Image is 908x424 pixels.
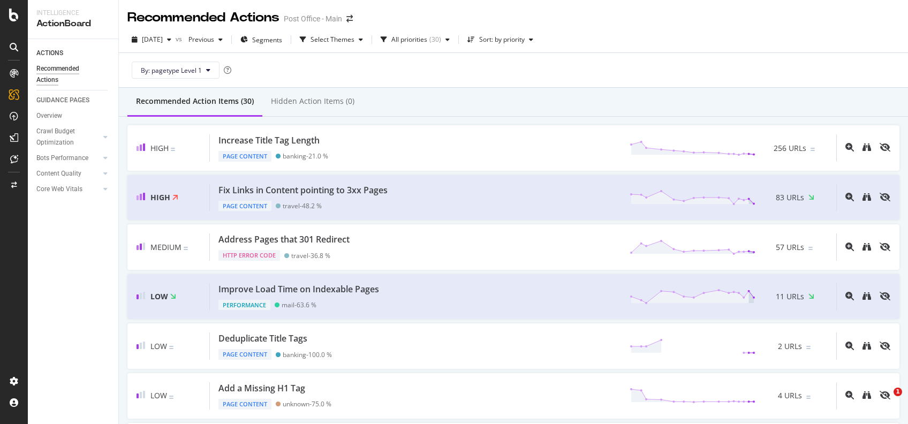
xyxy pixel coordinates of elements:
[862,292,871,301] a: binoculars
[845,243,854,251] div: magnifying-glass-plus
[171,148,175,151] img: Equal
[36,168,100,179] a: Content Quality
[36,63,111,86] a: Recommended Actions
[36,126,93,148] div: Crawl Budget Optimization
[880,143,890,152] div: eye-slash
[862,391,871,400] a: binoculars
[176,34,184,43] span: vs
[862,193,871,201] div: binoculars
[218,349,271,360] div: Page Content
[150,143,169,153] span: High
[346,15,353,22] div: arrow-right-arrow-left
[36,63,101,86] div: Recommended Actions
[862,243,871,251] div: binoculars
[776,242,804,253] span: 57 URLs
[218,233,350,246] div: Address Pages that 301 Redirect
[862,342,871,350] div: binoculars
[376,31,454,48] button: All priorities(30)
[776,192,804,203] span: 83 URLs
[311,36,354,43] div: Select Themes
[36,110,111,122] a: Overview
[880,292,890,300] div: eye-slash
[806,396,811,399] img: Equal
[283,202,322,210] div: travel - 48.2 %
[150,291,168,301] span: Low
[141,66,202,75] span: By: pagetype Level 1
[184,31,227,48] button: Previous
[184,247,188,250] img: Equal
[283,152,328,160] div: banking - 21.0 %
[845,193,854,201] div: magnifying-glass-plus
[127,9,279,27] div: Recommended Actions
[778,390,802,401] span: 4 URLs
[150,341,167,351] span: Low
[808,247,813,250] img: Equal
[283,351,332,359] div: banking - 100.0 %
[463,31,538,48] button: Sort: by priority
[880,342,890,350] div: eye-slash
[218,134,320,147] div: Increase Title Tag Length
[291,252,330,260] div: travel - 36.8 %
[862,342,871,351] a: binoculars
[36,95,89,106] div: GUIDANCE PAGES
[862,193,871,202] a: binoculars
[150,390,167,400] span: Low
[36,48,63,59] div: ACTIONS
[845,391,854,399] div: magnifying-glass-plus
[218,250,280,261] div: HTTP Error Code
[776,291,804,302] span: 11 URLs
[36,110,62,122] div: Overview
[806,346,811,349] img: Equal
[169,396,173,399] img: Equal
[36,184,82,195] div: Core Web Vitals
[132,62,220,79] button: By: pagetype Level 1
[283,400,331,408] div: unknown - 75.0 %
[429,36,441,43] div: ( 30 )
[218,332,307,345] div: Deduplicate Title Tags
[894,388,902,396] span: 1
[778,341,802,352] span: 2 URLs
[218,201,271,211] div: Page Content
[36,184,100,195] a: Core Web Vitals
[862,243,871,252] a: binoculars
[218,151,271,162] div: Page Content
[862,292,871,300] div: binoculars
[36,95,111,106] a: GUIDANCE PAGES
[184,35,214,44] span: Previous
[218,300,270,311] div: Performance
[36,48,111,59] a: ACTIONS
[271,96,354,107] div: Hidden Action Items (0)
[150,242,181,252] span: Medium
[880,243,890,251] div: eye-slash
[36,153,100,164] a: Bots Performance
[862,143,871,152] div: binoculars
[774,143,806,154] span: 256 URLs
[218,283,379,296] div: Improve Load Time on Indexable Pages
[872,388,897,413] iframe: Intercom live chat
[845,292,854,300] div: magnifying-glass-plus
[282,301,316,309] div: mail - 63.6 %
[127,31,176,48] button: [DATE]
[284,13,342,24] div: Post Office - Main
[479,36,525,43] div: Sort: by priority
[36,18,110,30] div: ActionBoard
[296,31,367,48] button: Select Themes
[862,143,871,153] a: binoculars
[218,382,305,395] div: Add a Missing H1 Tag
[169,346,173,349] img: Equal
[150,192,170,202] span: High
[218,399,271,410] div: Page Content
[218,184,388,196] div: Fix Links in Content pointing to 3xx Pages
[36,153,88,164] div: Bots Performance
[845,143,854,152] div: magnifying-glass-plus
[391,36,427,43] div: All priorities
[36,126,100,148] a: Crawl Budget Optimization
[880,193,890,201] div: eye-slash
[862,391,871,399] div: binoculars
[36,9,110,18] div: Intelligence
[136,96,254,107] div: Recommended Action Items (30)
[236,31,286,48] button: Segments
[142,35,163,44] span: 2025 Oct. 6th
[845,342,854,350] div: magnifying-glass-plus
[36,168,81,179] div: Content Quality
